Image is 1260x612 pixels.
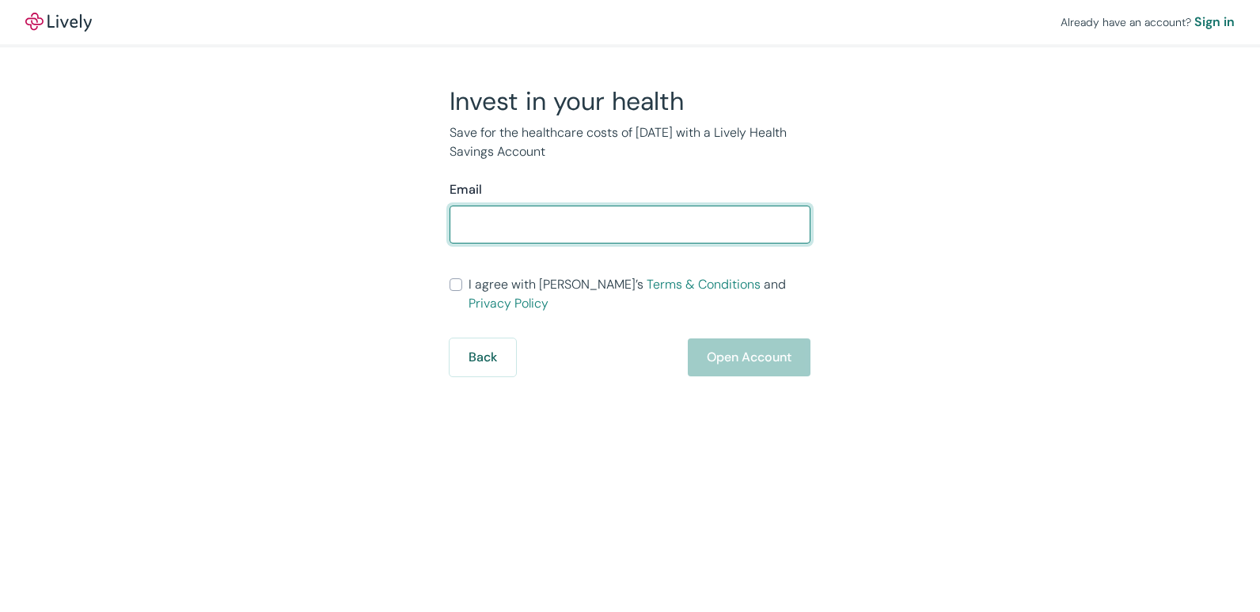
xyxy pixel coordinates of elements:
[450,85,810,117] h2: Invest in your health
[1194,13,1235,32] a: Sign in
[450,123,810,161] p: Save for the healthcare costs of [DATE] with a Lively Health Savings Account
[25,13,92,32] a: LivelyLively
[469,295,548,312] a: Privacy Policy
[450,338,516,376] button: Back
[647,276,761,293] a: Terms & Conditions
[450,180,482,199] label: Email
[1061,13,1235,32] div: Already have an account?
[25,13,92,32] img: Lively
[469,275,810,313] span: I agree with [PERSON_NAME]’s and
